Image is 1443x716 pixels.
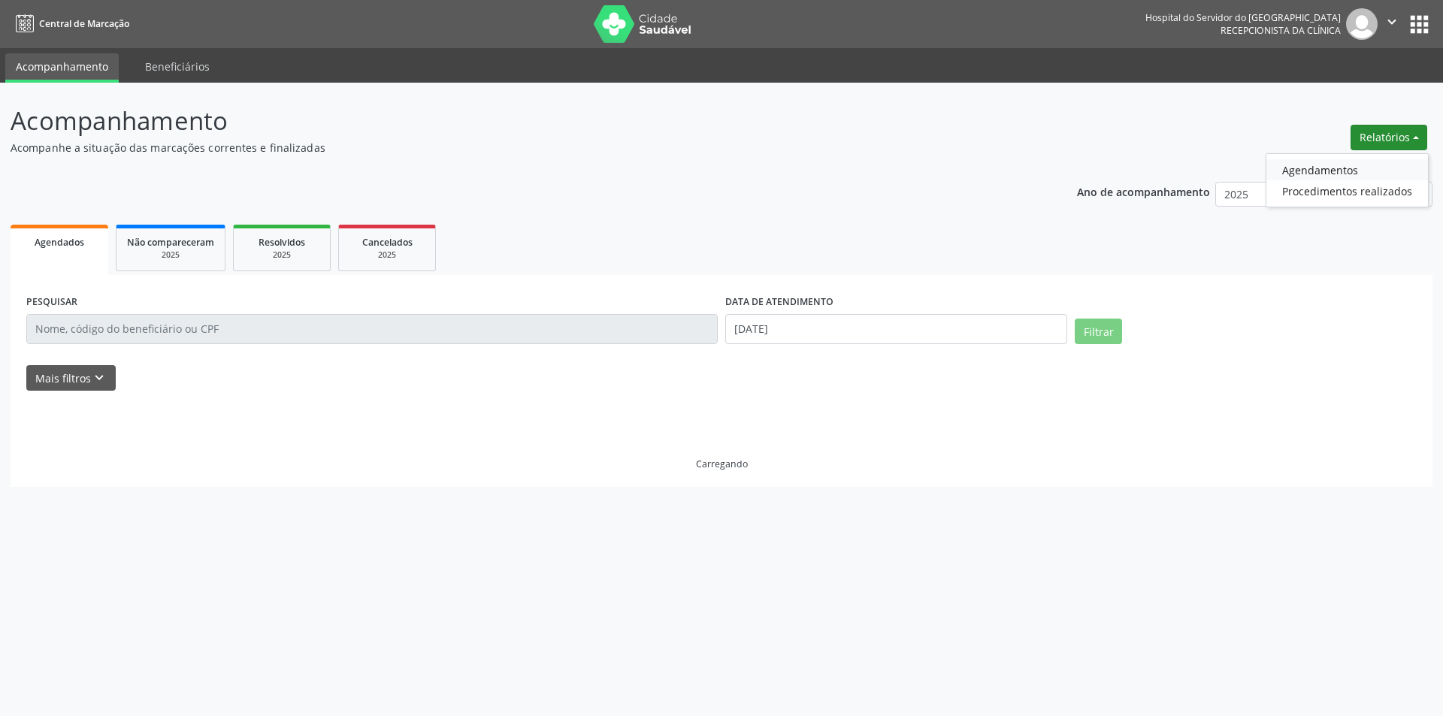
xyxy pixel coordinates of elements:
span: Resolvidos [259,236,305,249]
div: Hospital do Servidor do [GEOGRAPHIC_DATA] [1145,11,1341,24]
span: Central de Marcação [39,17,129,30]
ul: Relatórios [1266,153,1429,207]
div: 2025 [127,249,214,261]
div: Carregando [696,458,748,470]
button:  [1378,8,1406,40]
label: PESQUISAR [26,291,77,314]
a: Procedimentos realizados [1266,180,1428,201]
span: Agendados [35,236,84,249]
p: Acompanhamento [11,102,1006,140]
a: Central de Marcação [11,11,129,36]
span: Recepcionista da clínica [1221,24,1341,37]
p: Acompanhe a situação das marcações correntes e finalizadas [11,140,1006,156]
img: img [1346,8,1378,40]
button: Mais filtroskeyboard_arrow_down [26,365,116,391]
input: Selecione um intervalo [725,314,1067,344]
i:  [1384,14,1400,30]
span: Cancelados [362,236,413,249]
button: apps [1406,11,1432,38]
button: Relatórios [1351,125,1427,150]
div: 2025 [349,249,425,261]
input: Nome, código do beneficiário ou CPF [26,314,718,344]
a: Acompanhamento [5,53,119,83]
label: DATA DE ATENDIMENTO [725,291,833,314]
p: Ano de acompanhamento [1077,182,1210,201]
button: Filtrar [1075,319,1122,344]
span: Não compareceram [127,236,214,249]
a: Agendamentos [1266,159,1428,180]
i: keyboard_arrow_down [91,370,107,386]
div: 2025 [244,249,319,261]
a: Beneficiários [135,53,220,80]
